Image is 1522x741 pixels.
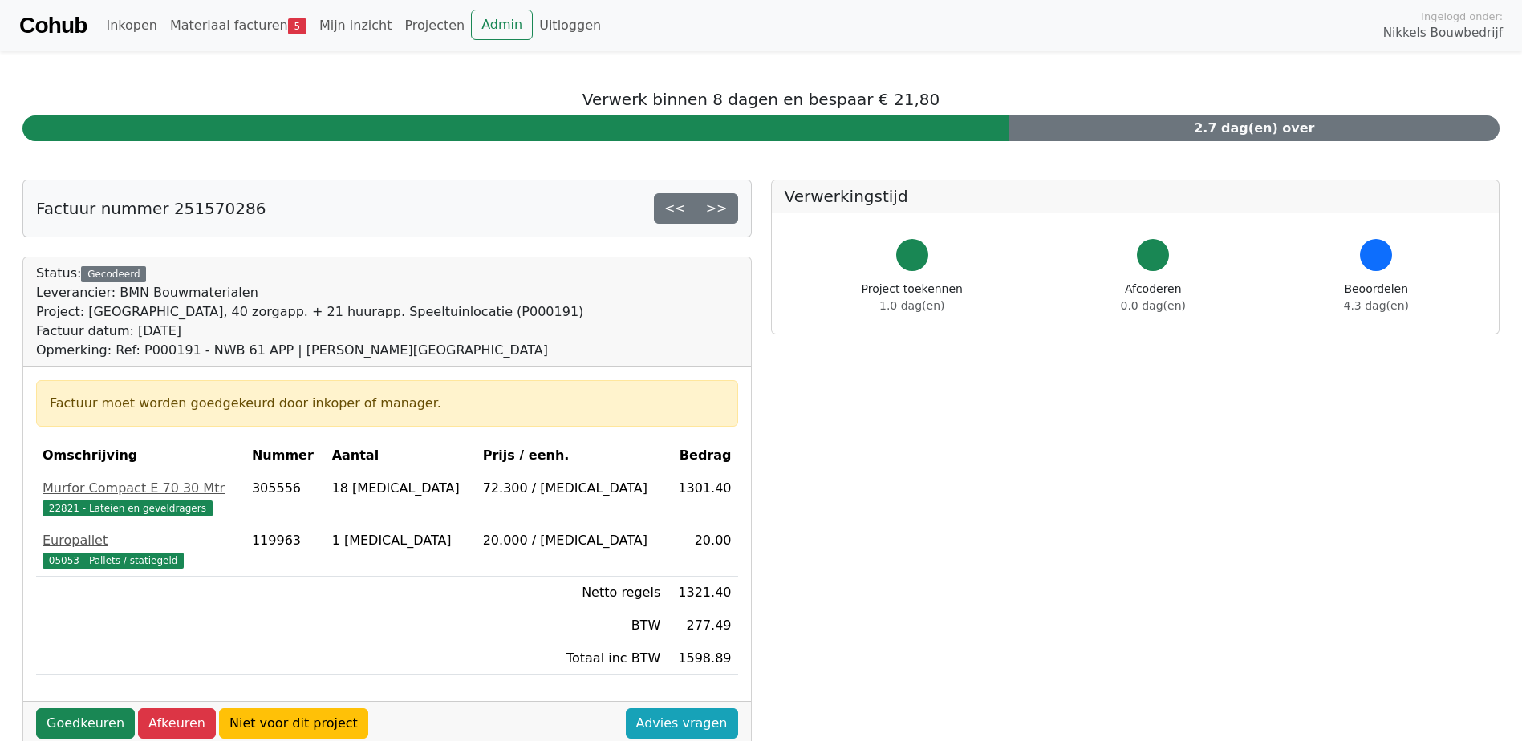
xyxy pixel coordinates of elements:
[164,10,313,42] a: Materiaal facturen5
[477,609,668,642] td: BTW
[785,187,1487,206] h5: Verwerkingstijd
[313,10,399,42] a: Mijn inzicht
[326,439,477,472] th: Aantal
[43,479,239,498] div: Murfor Compact E 70 30 Mtr
[36,283,583,302] div: Leverancier: BMN Bouwmaterialen
[288,18,306,34] span: 5
[667,642,737,675] td: 1598.89
[43,479,239,517] a: Murfor Compact E 70 30 Mtr22821 - Lateien en geveldragers
[483,531,661,550] div: 20.000 / [MEDICAL_DATA]
[43,531,239,550] div: Europallet
[1121,299,1186,312] span: 0.0 dag(en)
[36,199,266,218] h5: Factuur nummer 251570286
[862,281,963,314] div: Project toekennen
[138,708,216,739] a: Afkeuren
[696,193,738,224] a: >>
[50,394,724,413] div: Factuur moet worden goedgekeurd door inkoper of manager.
[22,90,1500,109] h5: Verwerk binnen 8 dagen en bespaar € 21,80
[246,472,326,524] td: 305556
[477,439,668,472] th: Prijs / eenh.
[1121,281,1186,314] div: Afcoderen
[36,439,246,472] th: Omschrijving
[1383,24,1503,43] span: Nikkels Bouwbedrijf
[43,553,184,569] span: 05053 - Pallets / statiegeld
[332,479,470,498] div: 18 [MEDICAL_DATA]
[219,708,368,739] a: Niet voor dit project
[667,577,737,609] td: 1321.40
[19,6,87,45] a: Cohub
[667,472,737,524] td: 1301.40
[477,642,668,675] td: Totaal inc BTW
[246,439,326,472] th: Nummer
[36,302,583,322] div: Project: [GEOGRAPHIC_DATA], 40 zorgapp. + 21 huurapp. Speeltuinlocatie (P000191)
[626,708,738,739] a: Advies vragen
[43,531,239,569] a: Europallet05053 - Pallets / statiegeld
[398,10,471,42] a: Projecten
[332,531,470,550] div: 1 [MEDICAL_DATA]
[36,341,583,360] div: Opmerking: Ref: P000191 - NWB 61 APP | [PERSON_NAME][GEOGRAPHIC_DATA]
[471,10,533,40] a: Admin
[36,322,583,341] div: Factuur datum: [DATE]
[1009,115,1500,141] div: 2.7 dag(en) over
[654,193,696,224] a: <<
[667,524,737,577] td: 20.00
[246,524,326,577] td: 119963
[667,439,737,472] th: Bedrag
[879,299,944,312] span: 1.0 dag(en)
[1344,299,1409,312] span: 4.3 dag(en)
[1344,281,1409,314] div: Beoordelen
[36,708,135,739] a: Goedkeuren
[533,10,607,42] a: Uitloggen
[99,10,163,42] a: Inkopen
[36,264,583,360] div: Status:
[483,479,661,498] div: 72.300 / [MEDICAL_DATA]
[43,500,213,516] span: 22821 - Lateien en geveldragers
[1421,9,1503,24] span: Ingelogd onder:
[81,266,146,282] div: Gecodeerd
[667,609,737,642] td: 277.49
[477,577,668,609] td: Netto regels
